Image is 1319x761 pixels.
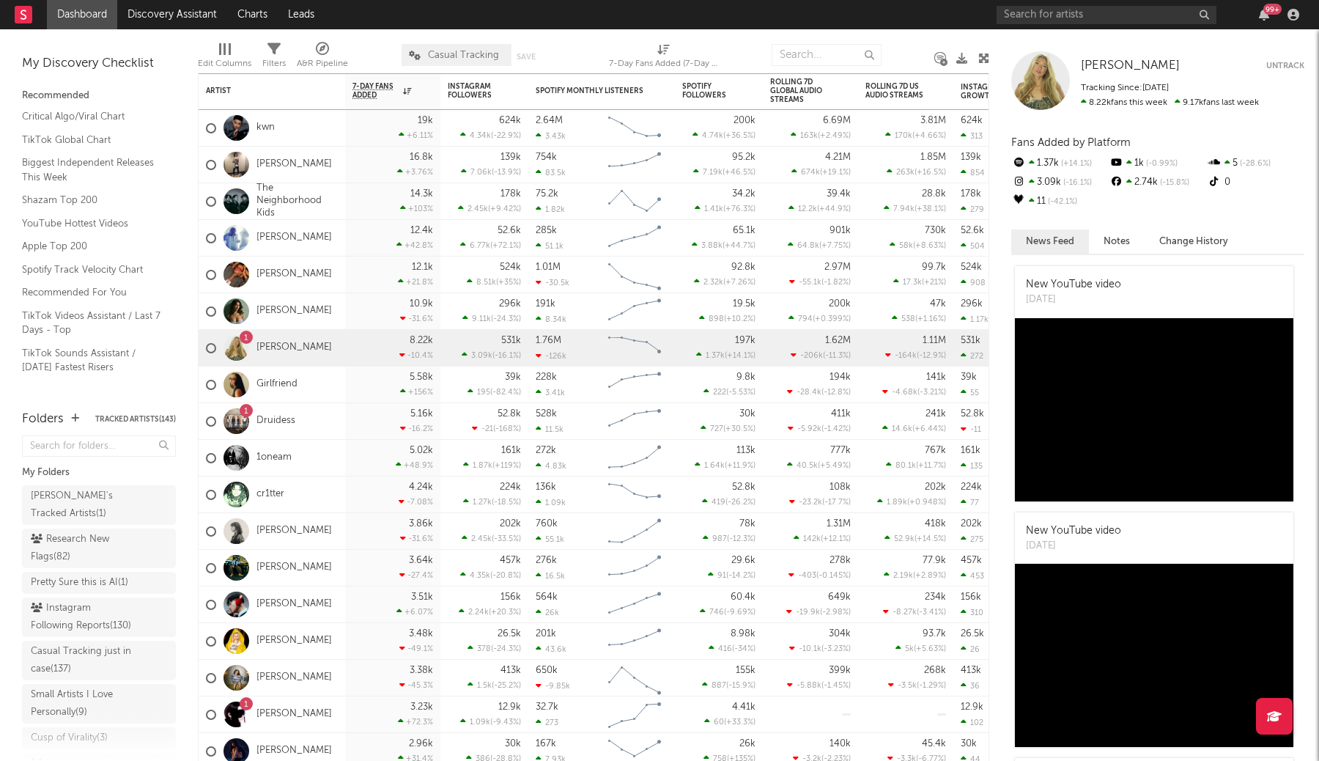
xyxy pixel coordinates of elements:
[800,132,818,140] span: 163k
[602,183,668,220] svg: Chart title
[815,315,849,323] span: +0.399 %
[1011,154,1109,173] div: 1.37k
[22,55,176,73] div: My Discovery Checklist
[710,425,723,433] span: 727
[791,167,851,177] div: ( )
[831,409,851,419] div: 411k
[788,424,851,433] div: ( )
[1059,160,1092,168] span: +14.1 %
[536,189,558,199] div: 75.2k
[256,305,332,317] a: [PERSON_NAME]
[733,299,755,309] div: 19.5k
[703,387,755,397] div: ( )
[693,167,755,177] div: ( )
[919,352,944,360] span: -12.9 %
[961,131,983,141] div: 313
[1266,59,1304,73] button: Untrack
[500,189,521,199] div: 178k
[725,242,753,250] span: +44.7 %
[22,155,161,185] a: Biggest Independent Releases This Week
[725,132,753,140] span: +36.5 %
[602,293,668,330] svg: Chart title
[470,169,492,177] span: 7.06k
[536,131,566,141] div: 3.43k
[536,168,566,177] div: 83.5k
[536,116,563,125] div: 2.64M
[917,169,944,177] span: +16.5 %
[410,152,433,162] div: 16.8k
[788,204,851,213] div: ( )
[922,189,946,199] div: 28.8k
[732,152,755,162] div: 95.2k
[22,727,176,749] a: Cusp of Virality(3)
[256,562,332,574] a: [PERSON_NAME]
[22,641,176,680] a: Casual Tracking just in case(137)
[22,238,161,254] a: Apple Top 200
[827,189,851,199] div: 39.4k
[602,257,668,293] svg: Chart title
[493,132,519,140] span: -22.9 %
[787,387,851,397] div: ( )
[1081,98,1167,107] span: 8.22k fans this week
[22,684,176,724] a: Small Artists I Love Personally(9)
[536,262,561,272] div: 1.01M
[733,226,755,235] div: 65.1k
[961,372,977,382] div: 39k
[882,424,946,433] div: ( )
[412,262,433,272] div: 12.1k
[256,268,332,281] a: [PERSON_NAME]
[262,55,286,73] div: Filters
[824,425,849,433] span: -1.42 %
[699,314,755,323] div: ( )
[477,389,490,397] span: 195
[917,315,944,323] span: +1.16 %
[22,598,176,637] a: Instagram Following Reports(130)
[770,78,829,104] div: Rolling 7D Global Audio Streams
[22,87,176,105] div: Recommended
[961,278,986,287] div: 908
[1011,192,1109,211] div: 11
[499,299,521,309] div: 296k
[961,315,989,324] div: 1.17k
[920,116,946,125] div: 3.81M
[822,169,849,177] span: +19.1 %
[961,336,980,345] div: 531k
[725,425,753,433] span: +30.5 %
[256,452,292,464] a: 1oneam
[352,82,399,100] span: 7-Day Fans Added
[493,315,519,323] span: -24.3 %
[1081,59,1180,73] a: [PERSON_NAME]
[824,389,849,397] span: -12.8 %
[499,116,521,125] div: 624k
[1259,9,1269,21] button: 99+
[256,232,332,244] a: [PERSON_NAME]
[490,205,519,213] span: +9.42 %
[736,372,755,382] div: 9.8k
[460,130,521,140] div: ( )
[696,350,755,360] div: ( )
[22,192,161,208] a: Shazam Top 200
[536,299,555,309] div: 191k
[536,205,565,214] div: 1.82k
[798,315,813,323] span: 794
[31,531,134,566] div: Research New Flags ( 82 )
[31,686,134,721] div: Small Artists I Love Personally ( 9 )
[1061,179,1092,187] span: -16.1 %
[961,116,983,125] div: 624k
[498,409,521,419] div: 52.8k
[702,132,723,140] span: 4.74k
[961,424,981,434] div: -11
[961,351,983,361] div: 272
[256,672,332,684] a: [PERSON_NAME]
[256,122,275,134] a: kwn
[925,409,946,419] div: 241k
[462,350,521,360] div: ( )
[1263,4,1282,15] div: 99 +
[22,284,161,301] a: Recommended For You
[820,132,849,140] span: +2.49 %
[256,708,332,721] a: [PERSON_NAME]
[896,169,915,177] span: 263k
[460,240,521,250] div: ( )
[1081,59,1180,72] span: [PERSON_NAME]
[732,189,755,199] div: 34.2k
